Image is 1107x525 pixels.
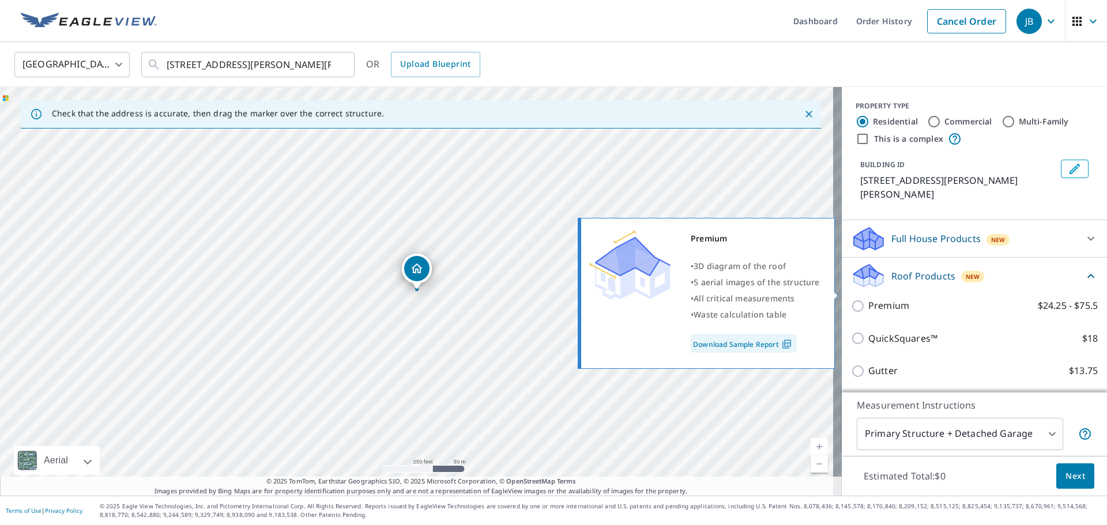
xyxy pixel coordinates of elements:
[557,477,576,485] a: Terms
[266,477,576,486] span: © 2025 TomTom, Earthstar Geographics SIO, © 2025 Microsoft Corporation, ©
[801,107,816,122] button: Close
[391,52,480,77] a: Upload Blueprint
[694,260,786,271] span: 3D diagram of the roof
[854,463,955,489] p: Estimated Total: $0
[966,272,980,281] span: New
[860,173,1056,201] p: [STREET_ADDRESS][PERSON_NAME][PERSON_NAME]
[1078,427,1092,441] span: Your report will include the primary structure and a detached garage if one exists.
[927,9,1006,33] a: Cancel Order
[873,116,918,127] label: Residential
[691,307,820,323] div: •
[52,108,384,119] p: Check that the address is accurate, then drag the marker over the correct structure.
[506,477,555,485] a: OpenStreetMap
[691,274,820,290] div: •
[14,48,130,81] div: [GEOGRAPHIC_DATA]
[1069,364,1098,378] p: $13.75
[891,269,955,283] p: Roof Products
[779,339,795,349] img: Pdf Icon
[868,331,937,346] p: QuickSquares™
[891,232,981,245] p: Full House Products
[694,293,795,304] span: All critical measurements
[400,57,470,71] span: Upload Blueprint
[21,13,157,30] img: EV Logo
[45,507,82,515] a: Privacy Policy
[811,455,828,473] a: Current Level 17, Zoom Out
[1056,463,1094,489] button: Next
[944,116,992,127] label: Commercial
[851,225,1098,252] div: Full House ProductsNew
[694,277,819,288] span: 5 aerial images of the structure
[991,235,1006,244] span: New
[868,299,909,313] p: Premium
[1038,299,1098,313] p: $24.25 - $75.5
[40,446,71,475] div: Aerial
[1019,116,1069,127] label: Multi-Family
[694,309,786,320] span: Waste calculation table
[860,160,905,169] p: BUILDING ID
[691,290,820,307] div: •
[6,507,82,514] p: |
[366,52,480,77] div: OR
[167,48,331,81] input: Search by address or latitude-longitude
[857,398,1092,412] p: Measurement Instructions
[100,502,1101,519] p: © 2025 Eagle View Technologies, Inc. and Pictometry International Corp. All Rights Reserved. Repo...
[868,364,898,378] p: Gutter
[402,254,432,289] div: Dropped pin, building 1, Residential property, 845 SE Westgate Dr Waukee, IA 50263
[1061,160,1089,178] button: Edit building 1
[811,438,828,455] a: Current Level 17, Zoom In
[691,231,820,247] div: Premium
[1016,9,1042,34] div: JB
[874,133,943,145] label: This is a complex
[14,446,100,475] div: Aerial
[691,258,820,274] div: •
[851,262,1098,289] div: Roof ProductsNew
[590,231,671,300] img: Premium
[857,418,1063,450] div: Primary Structure + Detached Garage
[691,334,797,353] a: Download Sample Report
[856,101,1093,111] div: PROPERTY TYPE
[1065,469,1085,484] span: Next
[1082,331,1098,346] p: $18
[6,507,42,515] a: Terms of Use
